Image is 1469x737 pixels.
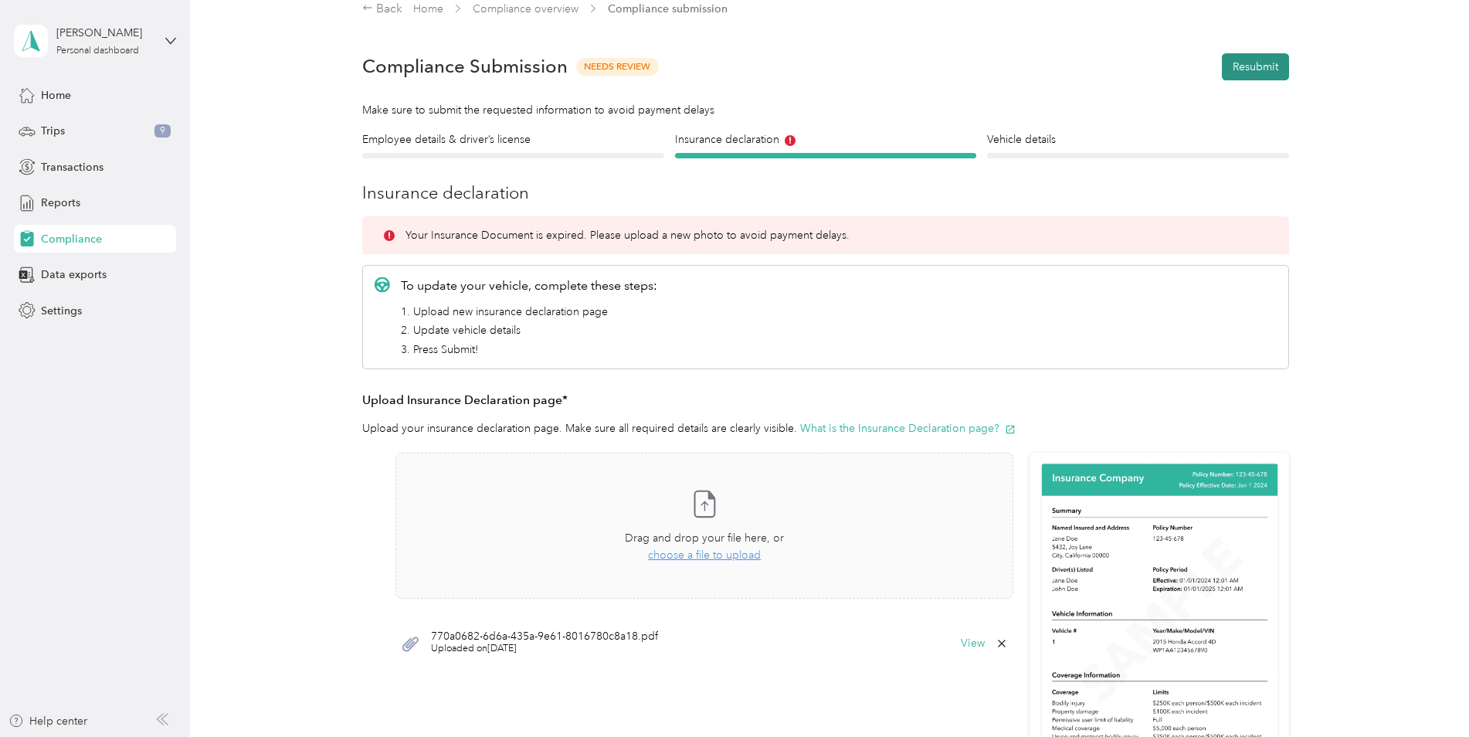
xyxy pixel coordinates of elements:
h1: Compliance Submission [362,56,568,77]
span: choose a file to upload [648,549,761,562]
li: 1. Upload new insurance declaration page [401,304,657,320]
h4: Insurance declaration [675,131,977,148]
h3: Insurance declaration [362,180,1289,205]
a: Home [413,2,443,15]
span: Drag and drop your file here, or [625,532,784,545]
span: Drag and drop your file here, orchoose a file to upload [396,453,1013,598]
button: Resubmit [1222,53,1289,80]
iframe: Everlance-gr Chat Button Frame [1382,650,1469,737]
h4: Employee details & driver’s license [362,131,664,148]
span: Compliance [41,231,102,247]
p: To update your vehicle, complete these steps: [401,277,657,295]
li: 2. Update vehicle details [401,322,657,338]
div: Personal dashboard [56,46,139,56]
p: Upload your insurance declaration page. Make sure all required details are clearly visible. [362,420,1289,436]
button: Help center [8,713,87,729]
span: Compliance submission [608,1,728,17]
span: Transactions [41,159,103,175]
span: 770a0682-6d6a-435a-9e61-8016780c8a18.pdf [431,631,658,642]
div: Make sure to submit the requested information to avoid payment delays [362,102,1289,118]
h3: Upload Insurance Declaration page* [362,391,1289,410]
button: What is the Insurance Declaration page? [800,420,1016,436]
span: 9 [154,124,171,138]
span: Settings [41,303,82,319]
span: Data exports [41,267,107,283]
p: Your Insurance Document is expired. Please upload a new photo to avoid payment delays. [405,227,850,243]
div: [PERSON_NAME] [56,25,153,41]
h4: Vehicle details [987,131,1289,148]
a: Compliance overview [473,2,578,15]
span: Uploaded on [DATE] [431,642,658,656]
span: Reports [41,195,80,211]
span: Home [41,87,71,104]
li: 3. Press Submit! [401,341,657,358]
span: Trips [41,123,65,139]
span: Needs Review [576,58,659,76]
button: View [961,638,985,649]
